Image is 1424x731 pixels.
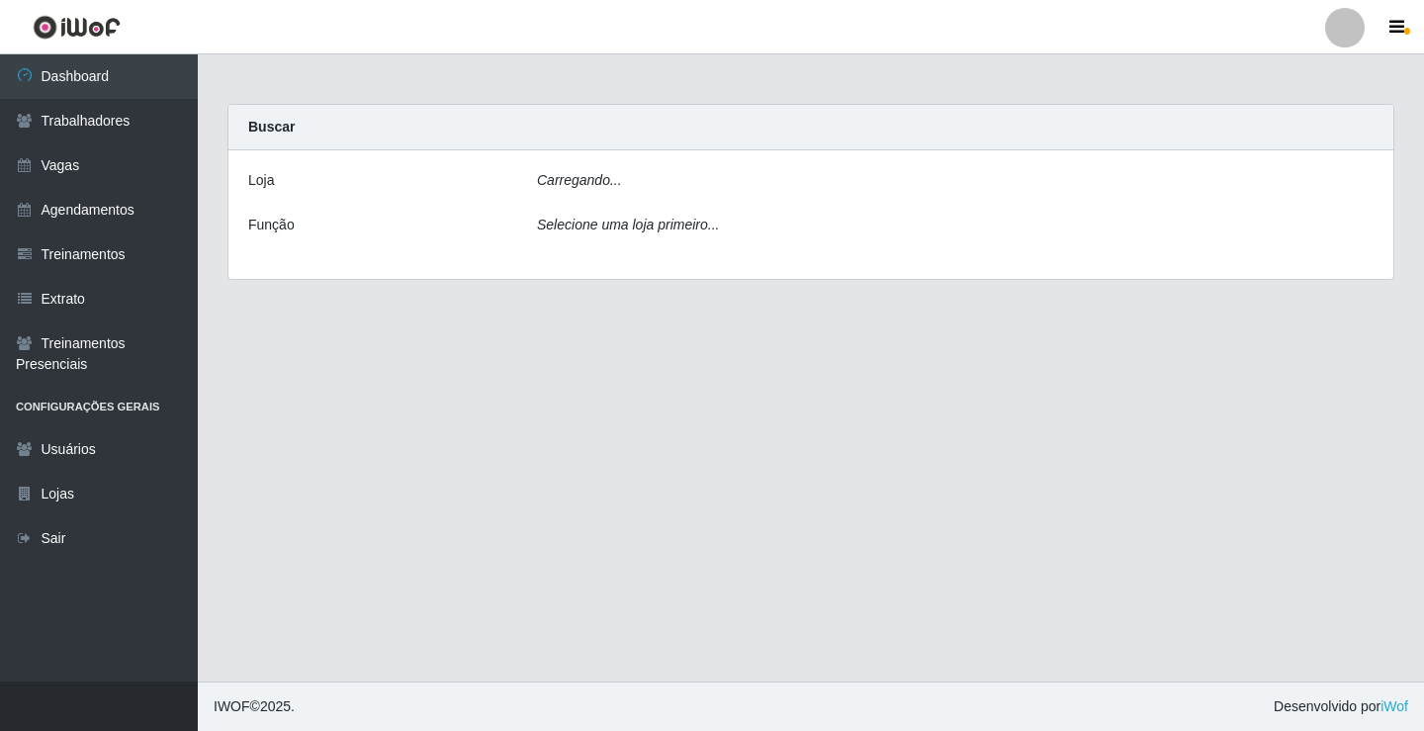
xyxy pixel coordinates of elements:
[214,698,250,714] span: IWOF
[537,172,622,188] i: Carregando...
[537,217,719,232] i: Selecione uma loja primeiro...
[248,215,295,235] label: Função
[248,170,274,191] label: Loja
[1274,696,1408,717] span: Desenvolvido por
[1380,698,1408,714] a: iWof
[248,119,295,135] strong: Buscar
[33,15,121,40] img: CoreUI Logo
[214,696,295,717] span: © 2025 .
